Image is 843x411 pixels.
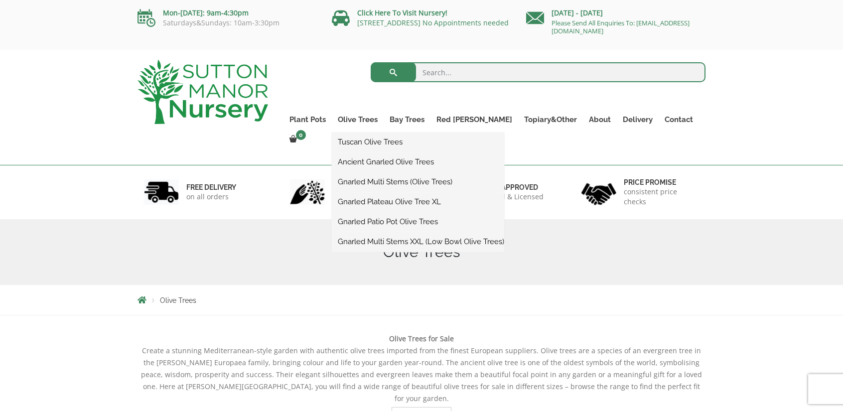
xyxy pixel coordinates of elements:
[332,234,504,249] a: Gnarled Multi Stems XXL (Low Bowl Olive Trees)
[332,135,504,149] a: Tuscan Olive Trees
[332,154,504,169] a: Ancient Gnarled Olive Trees
[624,178,700,187] h6: Price promise
[659,113,699,127] a: Contact
[478,183,544,192] h6: Defra approved
[332,174,504,189] a: Gnarled Multi Stems (Olive Trees)
[332,113,384,127] a: Olive Trees
[138,19,317,27] p: Saturdays&Sundays: 10am-3:30pm
[332,194,504,209] a: Gnarled Plateau Olive Tree XL
[144,179,179,205] img: 1.jpg
[478,192,544,202] p: checked & Licensed
[160,296,196,304] span: Olive Trees
[296,130,306,140] span: 0
[581,177,616,207] img: 4.jpg
[552,18,690,35] a: Please Send All Enquiries To: [EMAIL_ADDRESS][DOMAIN_NAME]
[384,113,430,127] a: Bay Trees
[138,7,317,19] p: Mon-[DATE]: 9am-4:30pm
[138,243,705,261] h1: Olive Trees
[186,192,236,202] p: on all orders
[186,183,236,192] h6: FREE DELIVERY
[138,60,268,124] img: logo
[617,113,659,127] a: Delivery
[583,113,617,127] a: About
[290,179,325,205] img: 2.jpg
[357,18,509,27] a: [STREET_ADDRESS] No Appointments needed
[138,296,705,304] nav: Breadcrumbs
[357,8,447,17] a: Click Here To Visit Nursery!
[389,334,454,343] b: Olive Trees for Sale
[371,62,706,82] input: Search...
[624,187,700,207] p: consistent price checks
[283,133,309,146] a: 0
[283,113,332,127] a: Plant Pots
[430,113,518,127] a: Red [PERSON_NAME]
[526,7,705,19] p: [DATE] - [DATE]
[518,113,583,127] a: Topiary&Other
[332,214,504,229] a: Gnarled Patio Pot Olive Trees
